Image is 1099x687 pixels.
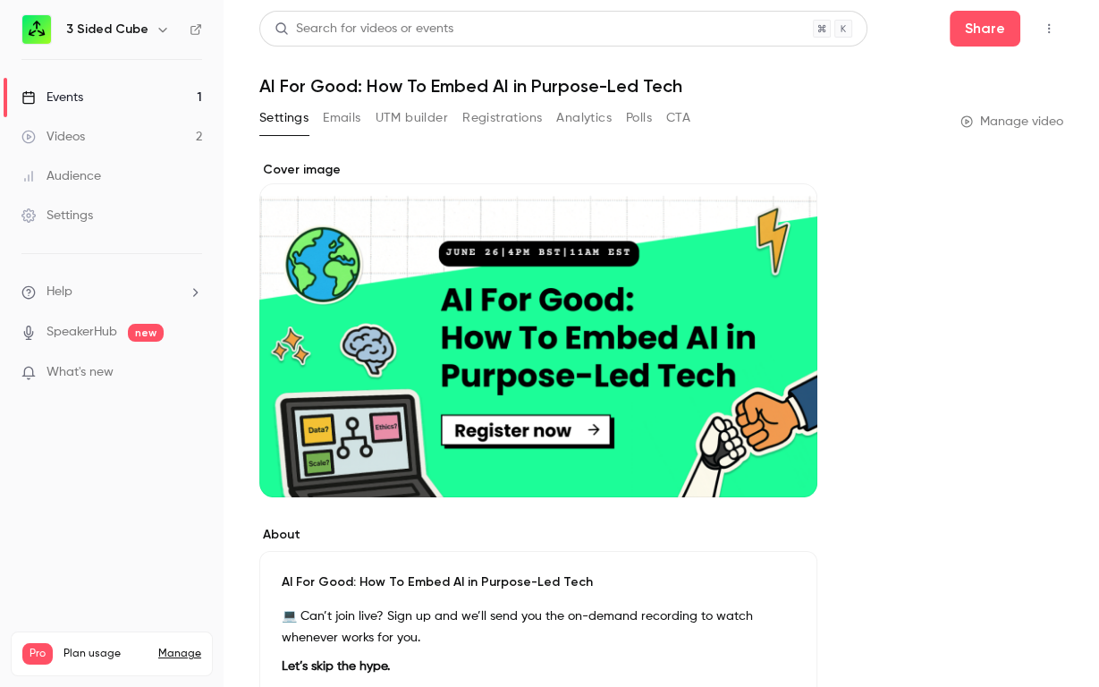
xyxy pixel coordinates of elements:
div: Settings [21,207,93,225]
span: What's new [46,363,114,382]
span: new [128,324,164,342]
button: Polls [626,104,652,132]
button: Analytics [556,104,612,132]
button: Share [950,11,1020,47]
section: Cover image [259,161,817,497]
div: Audience [21,167,101,185]
button: Emails [323,104,360,132]
a: SpeakerHub [46,323,117,342]
button: UTM builder [376,104,448,132]
p: 💻 Can’t join live? Sign up and we’ll send you the on-demand recording to watch whenever works for... [282,606,795,649]
p: Videos [22,665,56,681]
label: Cover image [259,161,817,179]
a: Manage [158,647,201,661]
span: Plan usage [63,647,148,661]
p: / 90 [175,665,201,681]
div: Search for videos or events [275,20,453,38]
h6: 3 Sided Cube [66,21,148,38]
a: Manage video [960,113,1063,131]
strong: Let’s skip the hype. [282,660,390,673]
button: CTA [666,104,690,132]
label: About [259,526,817,544]
button: cover-image [767,447,803,483]
p: AI For Good: How To Embed AI in Purpose-Led Tech [282,573,795,591]
img: 3 Sided Cube [22,15,51,44]
iframe: Noticeable Trigger [181,365,202,381]
li: help-dropdown-opener [21,283,202,301]
button: Registrations [462,104,542,132]
div: Events [21,89,83,106]
span: Help [46,283,72,301]
div: Videos [21,128,85,146]
span: Pro [22,643,53,665]
span: 2 [175,667,181,678]
button: Settings [259,104,309,132]
h1: AI For Good: How To Embed AI in Purpose-Led Tech [259,75,1063,97]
